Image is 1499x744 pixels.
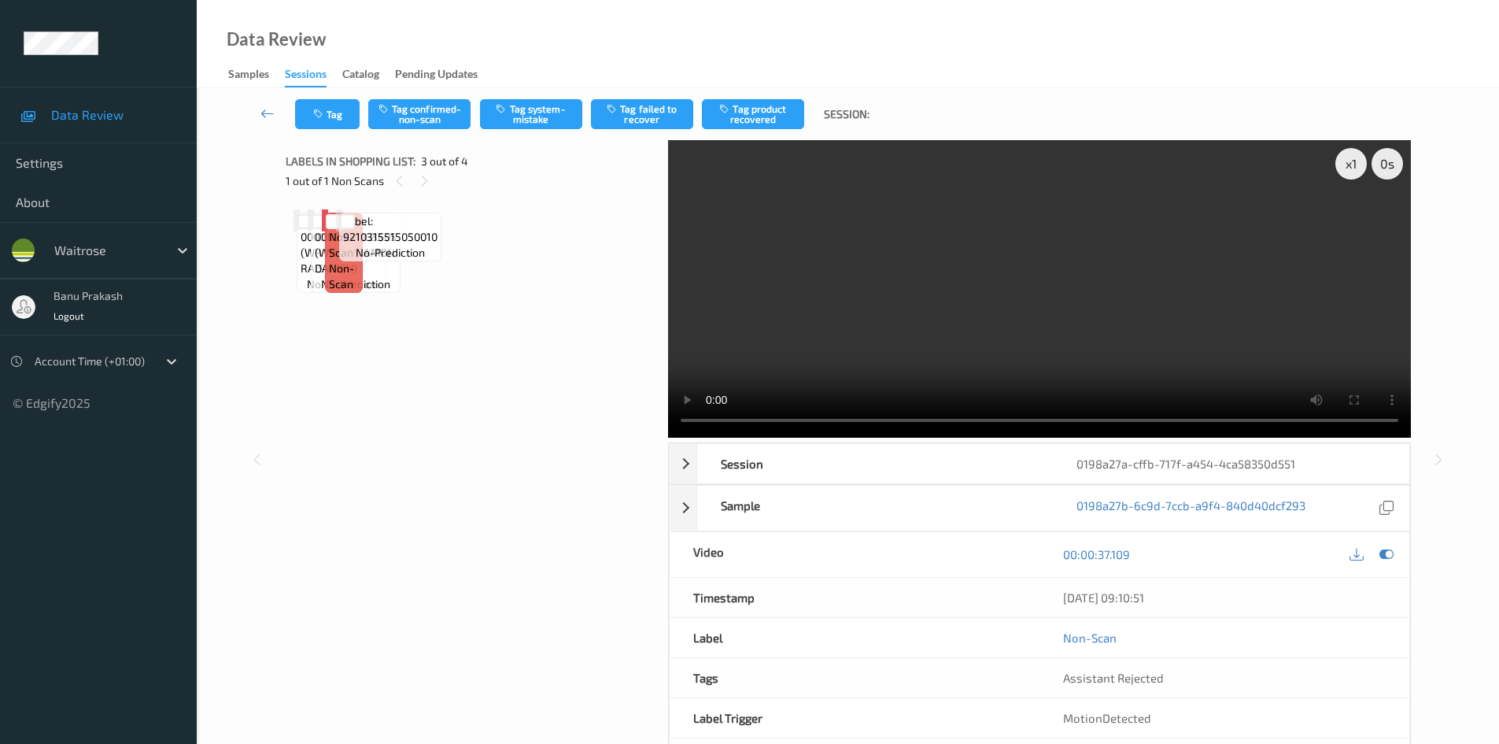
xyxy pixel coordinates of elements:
[1335,148,1367,180] div: x 1
[670,532,1039,577] div: Video
[329,213,359,261] span: Label: Non-Scan
[307,276,376,292] span: no-prediction
[1076,498,1305,519] a: 0198a27b-6c9d-7ccb-a9f4-840d40dcf293
[342,66,379,86] div: Catalog
[285,66,327,87] div: Sessions
[1372,148,1403,180] div: 0 s
[286,154,415,169] span: Labels in shopping list:
[356,245,425,261] span: no-prediction
[342,64,395,86] a: Catalog
[395,64,493,86] a: Pending Updates
[1063,590,1386,605] div: [DATE] 09:10:51
[702,99,804,129] button: Tag product recovered
[286,171,657,191] div: 1 out of 1 Non Scans
[301,213,382,276] span: Label: 0000000005623 (WR PAIN AUX RAISINS)
[669,443,1410,484] div: Session0198a27a-cffb-717f-a454-4ca58350d551
[480,99,582,129] button: Tag system-mistake
[343,213,438,245] span: Label: 9210315515050010
[669,485,1410,531] div: Sample0198a27b-6c9d-7ccb-a9f4-840d40dcf293
[670,698,1039,738] div: Label Trigger
[395,66,478,86] div: Pending Updates
[1053,444,1409,483] div: 0198a27a-cffb-717f-a454-4ca58350d551
[1063,671,1164,685] span: Assistant Rejected
[697,444,1053,483] div: Session
[228,64,285,86] a: Samples
[329,261,359,292] span: non-scan
[228,66,269,86] div: Samples
[421,154,468,169] span: 3 out of 4
[1063,630,1117,646] a: Non-Scan
[697,486,1053,531] div: Sample
[368,99,471,129] button: Tag confirmed-non-scan
[1039,698,1409,738] div: MotionDetected
[295,99,360,129] button: Tag
[824,106,869,122] span: Session:
[315,213,397,276] span: Label: 0000000003605 (WR CINNAMON DANISH)
[1063,546,1130,562] a: 00:00:37.109
[591,99,693,129] button: Tag failed to recover
[670,658,1039,698] div: Tags
[285,64,342,87] a: Sessions
[227,31,326,47] div: Data Review
[670,618,1039,657] div: Label
[670,578,1039,617] div: Timestamp
[321,276,390,292] span: no-prediction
